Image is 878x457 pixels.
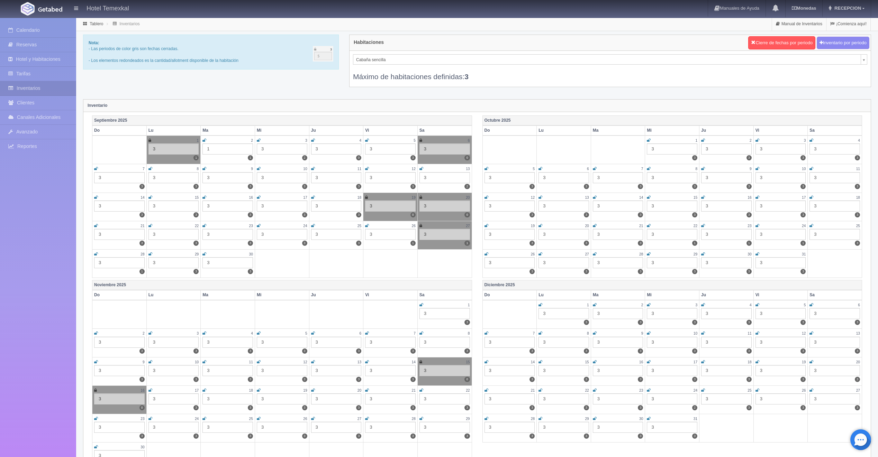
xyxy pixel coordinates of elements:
[248,155,253,160] label: 1
[419,422,470,433] div: 3
[701,143,752,155] div: 3
[464,320,470,325] label: 3
[356,184,361,189] label: 3
[466,167,470,171] small: 13
[647,143,697,155] div: 3
[302,212,307,217] label: 3
[311,393,362,404] div: 3
[257,337,307,348] div: 3
[356,377,361,382] label: 3
[809,337,860,348] div: 3
[584,348,589,354] label: 3
[647,257,697,268] div: 3
[148,393,199,404] div: 3
[365,393,416,404] div: 3
[746,405,752,410] label: 3
[202,422,253,433] div: 3
[641,167,643,171] small: 7
[692,212,697,217] label: 3
[365,229,416,240] div: 3
[638,320,643,325] label: 3
[257,422,307,433] div: 3
[313,46,333,62] img: cutoff.png
[257,365,307,376] div: 3
[419,308,470,319] div: 3
[800,377,806,382] label: 3
[148,200,199,212] div: 3
[148,229,199,240] div: 3
[538,200,589,212] div: 3
[365,422,416,433] div: 3
[410,241,416,246] label: 1
[356,212,361,217] label: 3
[800,269,806,274] label: 3
[311,143,362,155] div: 3
[414,139,416,142] small: 5
[89,40,99,45] b: Nota:
[193,433,199,439] label: 3
[809,172,860,183] div: 3
[809,308,860,319] div: 3
[593,337,643,348] div: 3
[248,405,253,410] label: 3
[692,433,697,439] label: 3
[148,337,199,348] div: 3
[139,184,145,189] label: 3
[746,348,752,354] label: 3
[485,229,535,240] div: 3
[201,125,255,136] th: Ma
[746,241,752,246] label: 1
[311,172,362,183] div: 3
[139,241,145,246] label: 3
[419,229,470,240] div: 3
[855,184,860,189] label: 3
[699,125,754,136] th: Ju
[94,229,145,240] div: 3
[809,143,860,155] div: 3
[202,257,253,268] div: 3
[148,257,199,268] div: 3
[410,405,416,410] label: 3
[119,21,140,26] a: Inventarios
[193,377,199,382] label: 3
[464,184,470,189] label: 2
[353,54,867,65] a: Cabaña sencilla
[88,103,107,108] strong: Inventario
[529,377,535,382] label: 3
[647,393,697,404] div: 3
[360,139,362,142] small: 4
[746,155,752,160] label: 3
[647,308,697,319] div: 3
[538,422,589,433] div: 3
[257,172,307,183] div: 3
[755,365,806,376] div: 3
[356,405,361,410] label: 3
[593,229,643,240] div: 3
[701,172,752,183] div: 3
[356,433,361,439] label: 3
[38,7,62,12] img: Getabed
[855,377,860,382] label: 3
[202,393,253,404] div: 3
[410,212,416,217] label: 0
[809,229,860,240] div: 3
[143,167,145,171] small: 7
[92,115,472,125] th: Septiembre 2025
[410,348,416,354] label: 3
[833,6,861,11] span: RECEPCION
[755,229,806,240] div: 3
[419,143,470,155] div: 3
[302,155,307,160] label: 2
[485,172,535,183] div: 3
[593,422,643,433] div: 3
[800,320,806,325] label: 3
[593,172,643,183] div: 3
[701,365,752,376] div: 3
[855,212,860,217] label: 3
[809,393,860,404] div: 3
[800,405,806,410] label: 3
[593,257,643,268] div: 3
[647,365,697,376] div: 3
[855,155,860,160] label: 3
[251,139,253,142] small: 2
